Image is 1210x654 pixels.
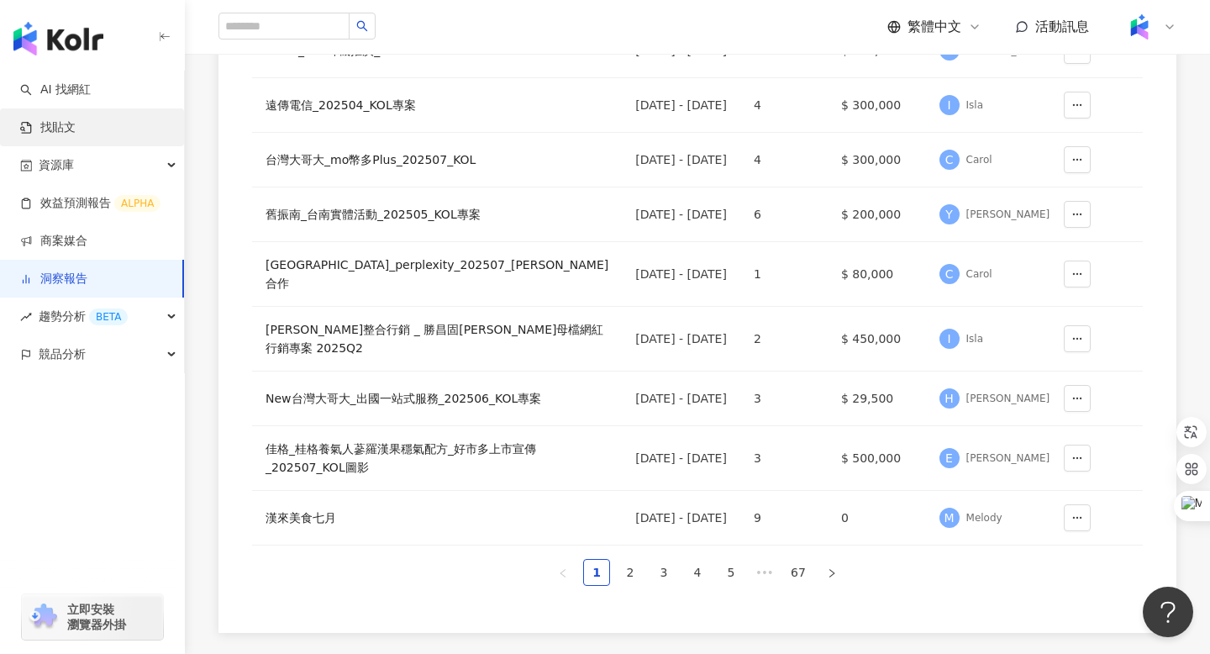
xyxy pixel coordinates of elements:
button: left [550,559,576,586]
img: logo [13,22,103,55]
td: 1 [740,242,828,307]
a: searchAI 找網紅 [20,82,91,98]
div: [DATE] - [DATE] [635,389,727,408]
td: $ 29,500 [828,372,926,426]
td: $ 200,000 [828,187,926,242]
img: chrome extension [27,604,60,630]
li: Previous Page [550,559,576,586]
li: Next Page [818,559,845,586]
li: 5 [718,559,744,586]
td: 2 [740,307,828,372]
a: 2 [618,560,643,585]
span: left [558,568,568,578]
div: Isla [966,332,983,346]
td: 4 [740,133,828,187]
li: 2 [617,559,644,586]
a: 洞察報告 [20,271,87,287]
span: E [945,449,953,467]
div: [DATE] - [DATE] [635,449,727,467]
li: 3 [650,559,677,586]
a: chrome extension立即安裝 瀏覽器外掛 [22,594,163,640]
span: I [947,330,950,348]
a: 5 [718,560,744,585]
a: 遠傳電信_202504_KOL專案 [266,96,608,114]
span: 資源庫 [39,146,74,184]
div: Melody [966,511,1002,525]
td: $ 80,000 [828,242,926,307]
td: 3 [740,372,828,426]
div: Carol [966,267,992,282]
td: $ 300,000 [828,78,926,133]
span: I [947,96,950,114]
a: 商案媒合 [20,233,87,250]
td: $ 300,000 [828,133,926,187]
a: 佳格_桂格養氣人蔘羅漢果穩氣配方_好市多上市宣傳_202507_KOL圖影 [266,440,608,477]
span: C [945,150,954,169]
div: [DATE] - [DATE] [635,96,727,114]
div: BETA [89,309,128,325]
div: [DATE] - [DATE] [635,150,727,169]
li: Next 5 Pages [751,559,778,586]
span: rise [20,311,32,323]
li: 1 [583,559,610,586]
span: 趨勢分析 [39,298,128,335]
span: 繁體中文 [907,18,961,36]
li: 67 [785,559,812,586]
td: 4 [740,78,828,133]
span: search [356,20,368,32]
button: right [818,559,845,586]
div: [PERSON_NAME] [966,392,1050,406]
a: 效益預測報告ALPHA [20,195,160,212]
td: 3 [740,426,828,491]
a: 找貼文 [20,119,76,136]
span: 競品分析 [39,335,86,373]
a: 4 [685,560,710,585]
span: M [944,509,955,527]
span: C [945,265,954,283]
a: [PERSON_NAME]整合行銷 _ 勝昌固[PERSON_NAME]母檔網紅行銷專案 2025Q2 [266,320,608,357]
a: 台灣大哥大_mo幣多Plus_202507_KOL [266,150,608,169]
a: [GEOGRAPHIC_DATA]_perplexity_202507_[PERSON_NAME]合作 [266,256,608,293]
span: H [944,389,954,408]
div: [PERSON_NAME] [966,208,1050,222]
li: 4 [684,559,711,586]
span: ••• [751,559,778,586]
div: [DATE] - [DATE] [635,330,727,348]
span: 立即安裝 瀏覽器外掛 [67,602,126,632]
a: 漢來美食七月 [266,509,608,527]
div: [PERSON_NAME] [966,451,1050,466]
span: Y [945,205,953,224]
div: [DATE] - [DATE] [635,509,727,527]
img: Kolr%20app%20icon%20%281%29.png [1123,11,1155,43]
div: Carol [966,153,992,167]
iframe: Help Scout Beacon - Open [1143,587,1193,637]
div: Isla [966,98,983,113]
td: $ 450,000 [828,307,926,372]
td: $ 500,000 [828,426,926,491]
a: New台灣大哥大_出國一站式服務_202506_KOL專案 [266,389,608,408]
td: 6 [740,187,828,242]
a: 舊振南_台南實體活動_202505_KOL專案 [266,205,608,224]
div: [DATE] - [DATE] [635,205,727,224]
a: 1 [584,560,609,585]
div: [DATE] - [DATE] [635,265,727,283]
a: 67 [786,560,811,585]
td: 0 [828,491,926,546]
td: 9 [740,491,828,546]
span: right [827,568,837,578]
a: 3 [651,560,676,585]
span: 活動訊息 [1035,18,1089,34]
